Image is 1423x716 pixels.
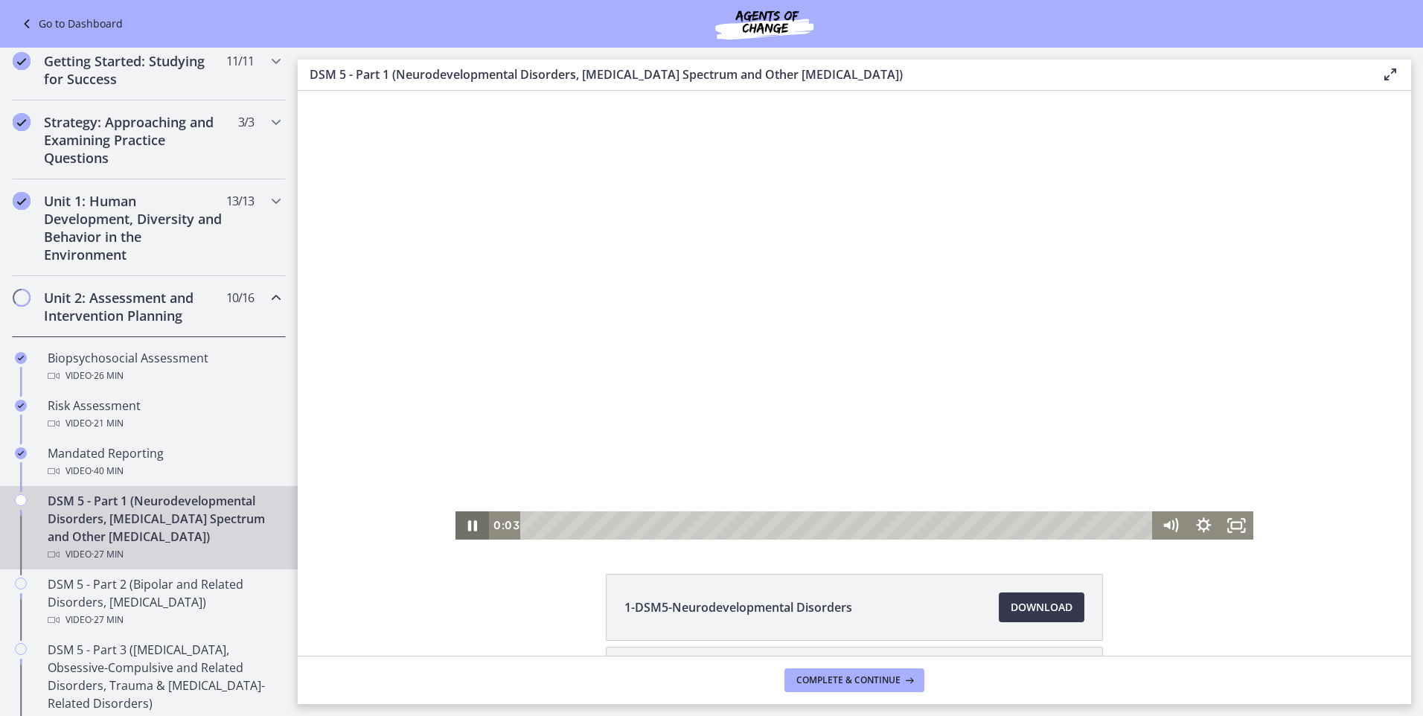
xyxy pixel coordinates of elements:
[48,367,280,385] div: Video
[796,674,901,686] span: Complete & continue
[226,52,254,70] span: 11 / 11
[999,592,1084,622] a: Download
[238,113,254,131] span: 3 / 3
[1011,598,1072,616] span: Download
[310,65,1358,83] h3: DSM 5 - Part 1 (Neurodevelopmental Disorders, [MEDICAL_DATA] Spectrum and Other [MEDICAL_DATA])
[48,611,280,629] div: Video
[15,352,27,364] i: Completed
[48,546,280,563] div: Video
[48,462,280,480] div: Video
[922,421,956,449] button: Fullscreen
[15,400,27,412] i: Completed
[92,415,124,432] span: · 21 min
[48,349,280,385] div: Biopsychosocial Assessment
[13,192,31,210] i: Completed
[784,668,924,692] button: Complete & continue
[48,415,280,432] div: Video
[92,367,124,385] span: · 26 min
[13,113,31,131] i: Completed
[44,192,226,263] h2: Unit 1: Human Development, Diversity and Behavior in the Environment
[48,397,280,432] div: Risk Assessment
[18,15,123,33] a: Go to Dashboard
[856,421,889,449] button: Mute
[44,113,226,167] h2: Strategy: Approaching and Examining Practice Questions
[92,462,124,480] span: · 40 min
[44,289,226,325] h2: Unit 2: Assessment and Intervention Planning
[624,598,852,616] span: 1-DSM5-Neurodevelopmental Disorders
[675,6,854,42] img: Agents of Change
[15,447,27,459] i: Completed
[226,289,254,307] span: 10 / 16
[48,575,280,629] div: DSM 5 - Part 2 (Bipolar and Related Disorders, [MEDICAL_DATA])
[226,192,254,210] span: 13 / 13
[13,52,31,70] i: Completed
[92,546,124,563] span: · 27 min
[48,444,280,480] div: Mandated Reporting
[48,492,280,563] div: DSM 5 - Part 1 (Neurodevelopmental Disorders, [MEDICAL_DATA] Spectrum and Other [MEDICAL_DATA])
[92,611,124,629] span: · 27 min
[889,421,923,449] button: Show settings menu
[298,91,1411,540] iframe: Video Lesson
[44,52,226,88] h2: Getting Started: Studying for Success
